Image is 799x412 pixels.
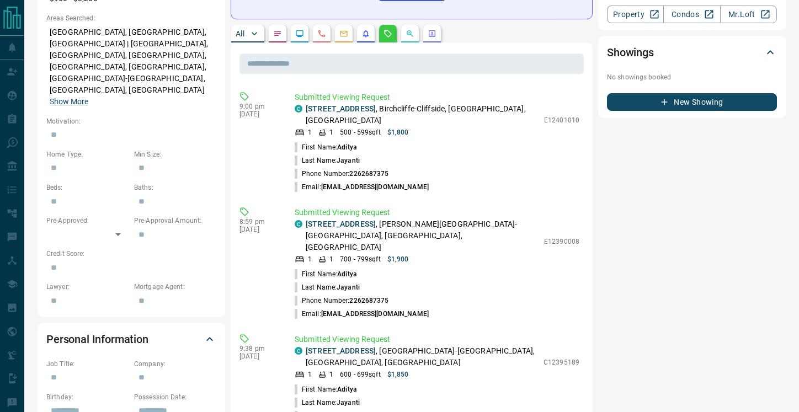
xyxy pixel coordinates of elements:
[295,169,389,179] p: Phone Number:
[306,346,376,355] a: [STREET_ADDRESS]
[607,39,777,66] div: Showings
[383,29,392,38] svg: Requests
[317,29,326,38] svg: Calls
[308,254,312,264] p: 1
[428,29,436,38] svg: Agent Actions
[387,370,409,379] p: $1,850
[329,254,333,264] p: 1
[46,330,148,348] h2: Personal Information
[134,183,216,192] p: Baths:
[306,104,376,113] a: [STREET_ADDRESS]
[46,359,129,369] p: Job Title:
[46,249,216,259] p: Credit Score:
[295,398,360,408] p: Last Name:
[295,334,579,345] p: Submitted Viewing Request
[239,110,278,118] p: [DATE]
[46,282,129,292] p: Lawyer:
[337,283,360,291] span: Jayanti
[337,386,357,393] span: Aditya
[46,183,129,192] p: Beds:
[607,72,777,82] p: No showings booked
[339,29,348,38] svg: Emails
[236,30,244,38] p: All
[295,220,302,228] div: condos.ca
[329,370,333,379] p: 1
[295,296,389,306] p: Phone Number:
[349,170,388,178] span: 2262687375
[544,115,579,125] p: E12401010
[295,142,357,152] p: First Name:
[295,207,579,218] p: Submitted Viewing Request
[295,92,579,103] p: Submitted Viewing Request
[295,29,304,38] svg: Lead Browsing Activity
[239,218,278,226] p: 8:59 pm
[337,143,357,151] span: Aditya
[134,359,216,369] p: Company:
[46,13,216,23] p: Areas Searched:
[340,254,380,264] p: 700 - 799 sqft
[607,44,654,61] h2: Showings
[295,347,302,355] div: condos.ca
[239,352,278,360] p: [DATE]
[295,309,429,319] p: Email:
[295,105,302,113] div: condos.ca
[340,127,380,137] p: 500 - 599 sqft
[308,370,312,379] p: 1
[308,127,312,137] p: 1
[273,29,282,38] svg: Notes
[544,357,579,367] p: C12395189
[321,183,429,191] span: [EMAIL_ADDRESS][DOMAIN_NAME]
[306,103,539,126] p: , Birchcliffe-Cliffside, [GEOGRAPHIC_DATA], [GEOGRAPHIC_DATA]
[46,149,129,159] p: Home Type:
[239,345,278,352] p: 9:38 pm
[46,216,129,226] p: Pre-Approved:
[337,270,357,278] span: Aditya
[134,282,216,292] p: Mortgage Agent:
[329,127,333,137] p: 1
[46,326,216,352] div: Personal Information
[46,392,129,402] p: Birthday:
[387,254,409,264] p: $1,900
[46,116,216,126] p: Motivation:
[295,282,360,292] p: Last Name:
[544,237,579,247] p: E12390008
[46,23,216,111] p: [GEOGRAPHIC_DATA], [GEOGRAPHIC_DATA], [GEOGRAPHIC_DATA] | [GEOGRAPHIC_DATA], [GEOGRAPHIC_DATA], [...
[361,29,370,38] svg: Listing Alerts
[663,6,720,23] a: Condos
[306,218,539,253] p: , [PERSON_NAME][GEOGRAPHIC_DATA]-[GEOGRAPHIC_DATA], [GEOGRAPHIC_DATA], [GEOGRAPHIC_DATA]
[349,297,388,304] span: 2262687375
[720,6,777,23] a: Mr.Loft
[295,384,357,394] p: First Name:
[387,127,409,137] p: $1,800
[50,96,88,108] button: Show More
[134,216,216,226] p: Pre-Approval Amount:
[607,6,664,23] a: Property
[295,156,360,165] p: Last Name:
[306,220,376,228] a: [STREET_ADDRESS]
[239,226,278,233] p: [DATE]
[134,392,216,402] p: Possession Date:
[134,149,216,159] p: Min Size:
[239,103,278,110] p: 9:00 pm
[337,157,360,164] span: Jayanti
[306,345,538,368] p: , [GEOGRAPHIC_DATA]-[GEOGRAPHIC_DATA], [GEOGRAPHIC_DATA], [GEOGRAPHIC_DATA]
[337,399,360,406] span: Jayanti
[607,93,777,111] button: New Showing
[295,182,429,192] p: Email:
[406,29,414,38] svg: Opportunities
[340,370,380,379] p: 600 - 699 sqft
[321,310,429,318] span: [EMAIL_ADDRESS][DOMAIN_NAME]
[295,269,357,279] p: First Name:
